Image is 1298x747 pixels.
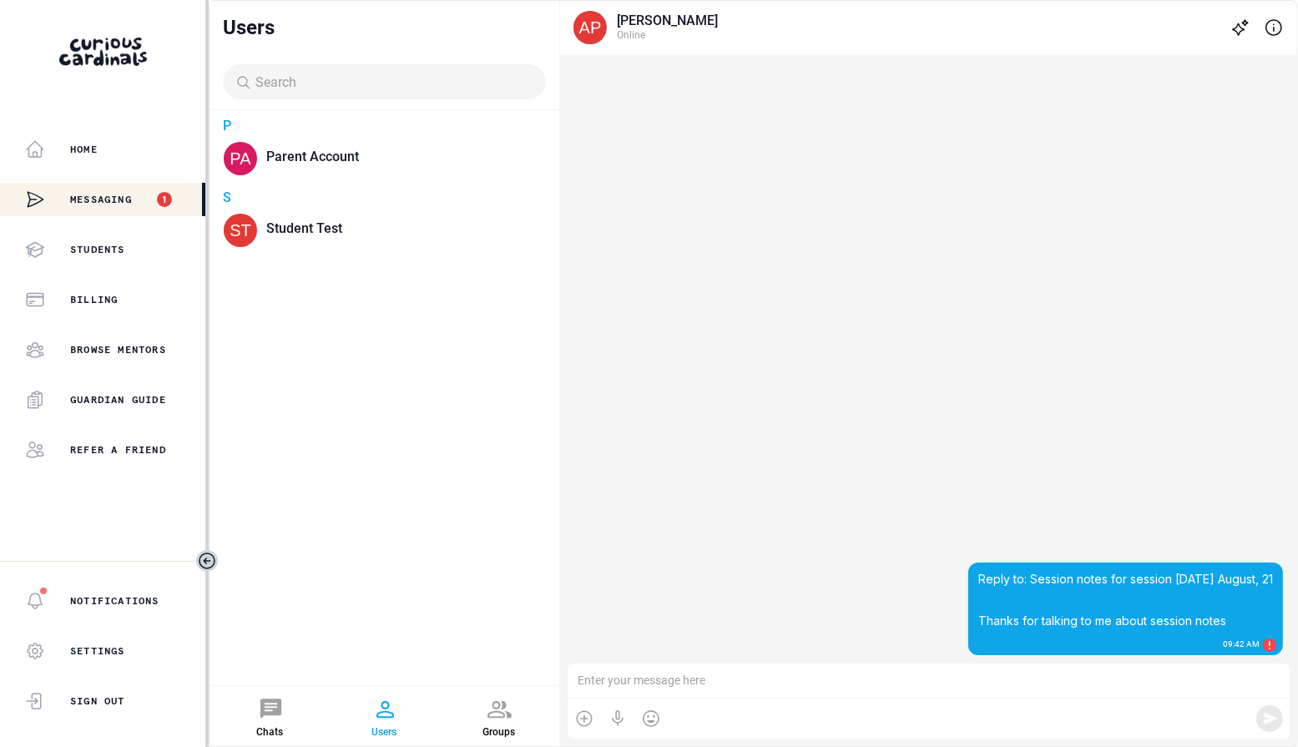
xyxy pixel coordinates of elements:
[617,28,1220,43] div: Online
[70,143,98,156] p: Home
[1260,709,1280,729] button: Send Message
[70,443,166,457] p: Refer a friend
[70,293,118,306] p: Billing
[70,243,125,256] p: Students
[1223,639,1260,649] div: 09:42 AM
[1230,18,1250,38] button: Conversation Summary
[196,550,218,572] button: Toggle sidebar
[59,38,147,66] img: Curious Cardinals Logo
[70,343,166,356] p: Browse Mentors
[252,74,535,90] input: Search
[617,13,1220,28] div: [PERSON_NAME]
[224,214,257,247] img: svg
[372,726,397,738] div: Users
[608,709,628,729] button: Voice Recording
[266,149,526,164] div: Parent Account
[573,11,607,44] img: svg
[70,193,132,206] p: Messaging
[223,118,231,134] div: P
[257,726,284,738] div: Chats
[163,195,166,204] p: 1
[641,709,661,729] button: Emoji
[482,726,515,738] div: Groups
[574,709,594,729] button: Attach
[70,594,159,608] p: Notifications
[210,1,559,54] div: Users
[224,142,257,175] img: svg
[70,644,125,658] p: Settings
[266,220,526,236] div: Student Test
[70,694,125,708] p: Sign Out
[978,572,1273,628] span: Reply to: Session notes for session [DATE] August, 21 Thanks for talking to me about session notes
[70,393,166,406] p: Guardian Guide
[223,189,231,205] div: S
